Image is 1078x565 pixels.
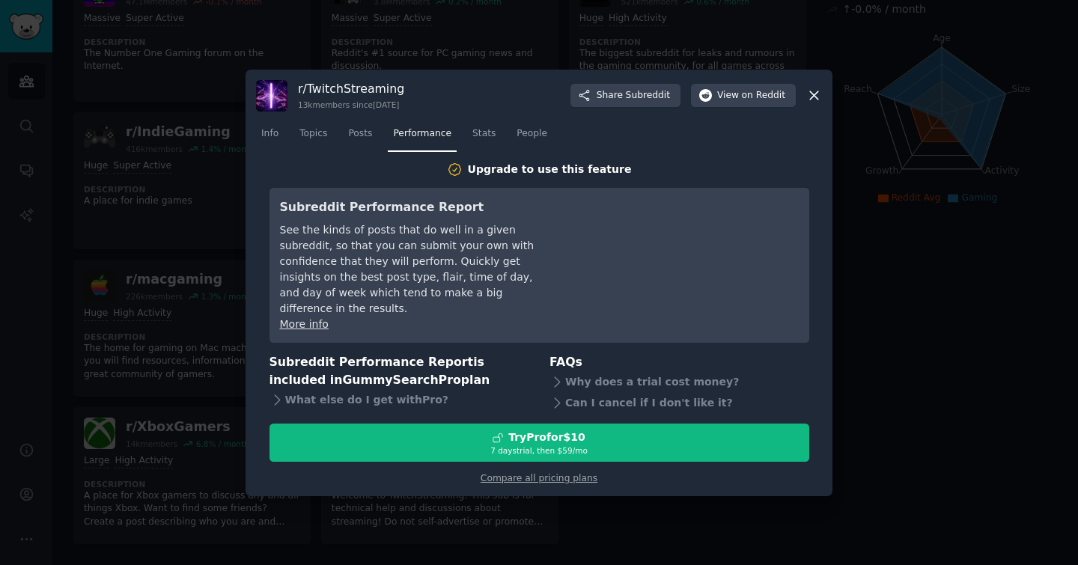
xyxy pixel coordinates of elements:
[280,198,553,217] h3: Subreddit Performance Report
[298,81,404,97] h3: r/ TwitchStreaming
[269,353,529,390] h3: Subreddit Performance Report is included in plan
[280,222,553,317] div: See the kinds of posts that do well in a given subreddit, so that you can submit your own with co...
[597,89,670,103] span: Share
[342,373,460,387] span: GummySearch Pro
[508,430,585,445] div: Try Pro for $10
[717,89,785,103] span: View
[742,89,785,103] span: on Reddit
[256,80,287,112] img: TwitchStreaming
[574,198,799,311] iframe: YouTube video player
[511,122,552,153] a: People
[388,122,457,153] a: Performance
[256,122,284,153] a: Info
[280,318,329,330] a: More info
[348,127,372,141] span: Posts
[570,84,680,108] button: ShareSubreddit
[472,127,496,141] span: Stats
[549,371,809,392] div: Why does a trial cost money?
[549,353,809,372] h3: FAQs
[269,424,809,462] button: TryProfor$107 daystrial, then $59/mo
[393,127,451,141] span: Performance
[626,89,670,103] span: Subreddit
[343,122,377,153] a: Posts
[294,122,332,153] a: Topics
[517,127,547,141] span: People
[481,473,597,483] a: Compare all pricing plans
[261,127,278,141] span: Info
[468,162,632,177] div: Upgrade to use this feature
[467,122,501,153] a: Stats
[270,445,808,456] div: 7 days trial, then $ 59 /mo
[269,390,529,411] div: What else do I get with Pro ?
[299,127,327,141] span: Topics
[549,392,809,413] div: Can I cancel if I don't like it?
[691,84,796,108] button: Viewon Reddit
[298,100,404,110] div: 13k members since [DATE]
